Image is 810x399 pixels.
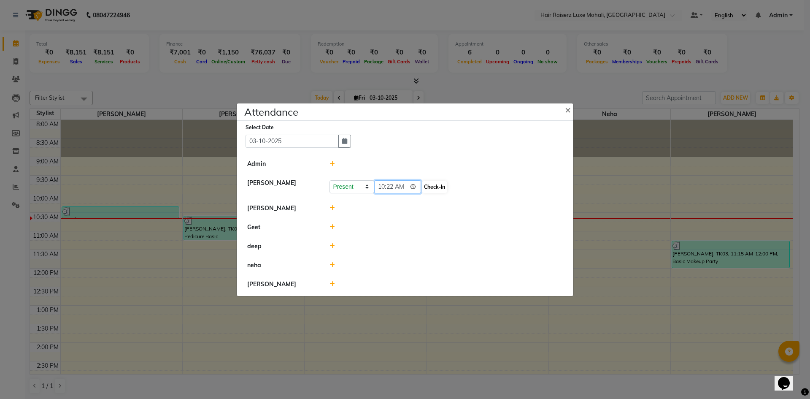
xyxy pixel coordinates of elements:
button: Check-In [422,181,447,193]
input: Select date [246,135,339,148]
div: [PERSON_NAME] [241,204,323,213]
iframe: chat widget [775,365,802,391]
div: deep [241,242,323,251]
div: neha [241,261,323,270]
label: Select Date [246,124,274,131]
div: [PERSON_NAME] [241,179,323,194]
button: Close [558,98,579,121]
div: [PERSON_NAME] [241,280,323,289]
span: × [565,103,571,116]
div: Geet [241,223,323,232]
div: Admin [241,160,323,168]
h4: Attendance [244,104,298,119]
